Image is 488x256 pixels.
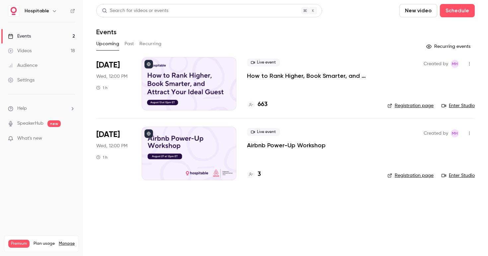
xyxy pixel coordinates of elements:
button: Upcoming [96,39,119,49]
div: Aug 27 Wed, 12:00 PM (America/Toronto) [96,127,131,180]
button: Schedule [440,4,475,17]
span: Premium [8,240,30,248]
span: Plan usage [34,241,55,246]
span: [DATE] [96,60,120,70]
div: 1 h [96,85,108,90]
span: Miles Hobson [451,60,459,68]
div: Audience [8,62,38,69]
button: Recurring [139,39,162,49]
div: Events [8,33,31,40]
span: [DATE] [96,129,120,140]
li: help-dropdown-opener [8,105,75,112]
iframe: Noticeable Trigger [67,136,75,142]
span: What's new [17,135,42,142]
span: MH [452,129,458,137]
a: SpeakerHub [17,120,43,127]
a: Airbnb Power-Up Workshop [247,141,326,149]
a: 3 [247,170,261,179]
h4: 663 [258,100,268,109]
button: Past [124,39,134,49]
a: 663 [247,100,268,109]
div: Search for videos or events [102,7,168,14]
a: Manage [59,241,75,246]
span: Help [17,105,27,112]
span: Live event [247,59,280,66]
div: Aug 13 Wed, 12:00 PM (America/Toronto) [96,57,131,110]
span: new [47,120,61,127]
span: Wed, 12:00 PM [96,143,127,149]
div: Settings [8,77,35,83]
h6: Hospitable [25,8,49,14]
span: MH [452,60,458,68]
a: Registration page [387,172,434,179]
span: Miles Hobson [451,129,459,137]
span: Created by [424,60,448,68]
a: Enter Studio [442,172,475,179]
div: Videos [8,48,32,54]
a: Enter Studio [442,102,475,109]
h1: Events [96,28,117,36]
span: Created by [424,129,448,137]
h4: 3 [258,170,261,179]
img: Hospitable [8,6,19,16]
span: Live event [247,128,280,136]
a: How to Rank Higher, Book Smarter, and Attract Your Ideal Guest [247,72,377,80]
a: Registration page [387,102,434,109]
button: New video [399,4,437,17]
div: 1 h [96,155,108,160]
span: Wed, 12:00 PM [96,73,127,80]
button: Recurring events [423,41,475,52]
